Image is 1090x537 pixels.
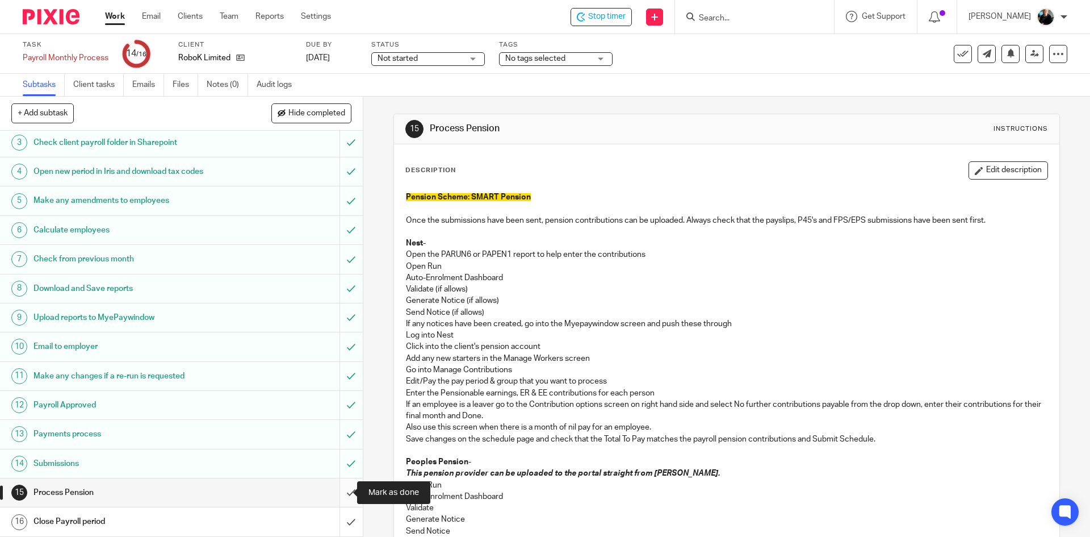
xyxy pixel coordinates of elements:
[11,164,27,180] div: 4
[11,456,27,472] div: 14
[288,109,345,118] span: Hide completed
[11,310,27,326] div: 9
[33,163,230,180] h1: Open new period in Iris and download tax codes
[11,281,27,297] div: 8
[406,193,531,201] span: Pension Scheme: SMART Pension
[207,74,248,96] a: Notes (0)
[11,193,27,209] div: 5
[178,40,292,49] label: Client
[406,514,1047,525] p: Generate Notice
[126,47,146,60] div: 14
[1037,8,1055,26] img: nicky-partington.jpg
[306,54,330,62] span: [DATE]
[142,11,161,22] a: Email
[405,166,456,175] p: Description
[306,40,357,49] label: Due by
[132,74,164,96] a: Emails
[862,13,905,20] span: Get Support
[406,388,1047,399] p: Enter the Pensionable earnings, ER & EE contributions for each person
[698,14,800,24] input: Search
[33,397,230,414] h1: Payroll Approved
[406,399,1047,422] p: If an employee is a leaver go to the Contribution options screen on right hand side and select No...
[23,74,65,96] a: Subtasks
[11,426,27,442] div: 13
[73,74,124,96] a: Client tasks
[255,11,284,22] a: Reports
[406,318,1047,330] p: If any notices have been created, go into the Myepaywindow screen and push these through
[406,458,468,466] strong: Peoples Pension
[11,103,74,123] button: + Add subtask
[23,9,79,24] img: Pixie
[33,192,230,209] h1: Make any amendments to employees
[969,161,1048,180] button: Edit description
[505,55,565,63] span: No tags selected
[11,339,27,355] div: 10
[33,455,230,472] h1: Submissions
[178,11,203,22] a: Clients
[271,103,351,123] button: Hide completed
[301,11,331,22] a: Settings
[33,338,230,355] h1: Email to employer
[406,376,1047,387] p: Edit/Pay the pay period & group that you want to process
[406,526,1047,537] p: Send Notice
[33,309,230,326] h1: Upload reports to MyePaywindow
[11,251,27,267] div: 7
[406,238,1047,249] p: -
[178,52,230,64] p: RoboK Limited
[405,120,424,138] div: 15
[993,124,1048,134] div: Instructions
[105,11,125,22] a: Work
[11,222,27,238] div: 6
[406,422,1047,433] p: Also use this screen when there is a month of nil pay for an employee.
[969,11,1031,22] p: [PERSON_NAME]
[11,397,27,413] div: 12
[406,491,1047,502] p: Auto-Enrolment Dashboard
[11,514,27,530] div: 16
[406,261,1047,272] p: Open Run
[173,74,198,96] a: Files
[33,251,230,268] h1: Check from previous month
[406,272,1047,284] p: Auto-Enrolment Dashboard
[406,284,1047,295] p: Validate (if allows)
[406,330,1047,341] p: Log into Nest
[406,295,1047,306] p: Generate Notice (if allows)
[136,51,146,57] small: /16
[406,215,1047,226] p: Once the submissions have been sent, pension contributions can be uploaded. Always check that the...
[11,368,27,384] div: 11
[23,52,108,64] div: Payroll Monthly Process
[406,456,1047,468] p: -
[406,353,1047,364] p: Add any new starters in the Manage Workers screen
[33,280,230,297] h1: Download and Save reports
[11,135,27,151] div: 3
[406,249,1047,260] p: Open the PARUN6 or PAPEN1 report to help enter the contributions
[220,11,238,22] a: Team
[406,307,1047,318] p: Send Notice (if allows)
[406,364,1047,376] p: Go into Manage Contributions
[406,469,720,477] em: This pension provider can be uploaded to the portal straight from [PERSON_NAME].
[33,513,230,530] h1: Close Payroll period
[588,11,626,23] span: Stop timer
[430,123,751,135] h1: Process Pension
[406,239,423,247] strong: Nest
[371,40,485,49] label: Status
[378,55,418,63] span: Not started
[499,40,613,49] label: Tags
[33,484,230,501] h1: Process Pension
[11,485,27,501] div: 15
[406,480,1047,491] p: Open Run
[571,8,632,26] div: RoboK Limited - Payroll Monthly Process
[406,502,1047,514] p: Validate
[33,426,230,443] h1: Payments process
[406,341,1047,352] p: Click into the client's pension account
[33,134,230,151] h1: Check client payroll folder in Sharepoint
[33,222,230,239] h1: Calculate employees
[23,40,108,49] label: Task
[406,434,1047,445] p: Save changes on the schedule page and check that the Total To Pay matches the payroll pension con...
[33,368,230,385] h1: Make any changes if a re-run is requested
[257,74,300,96] a: Audit logs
